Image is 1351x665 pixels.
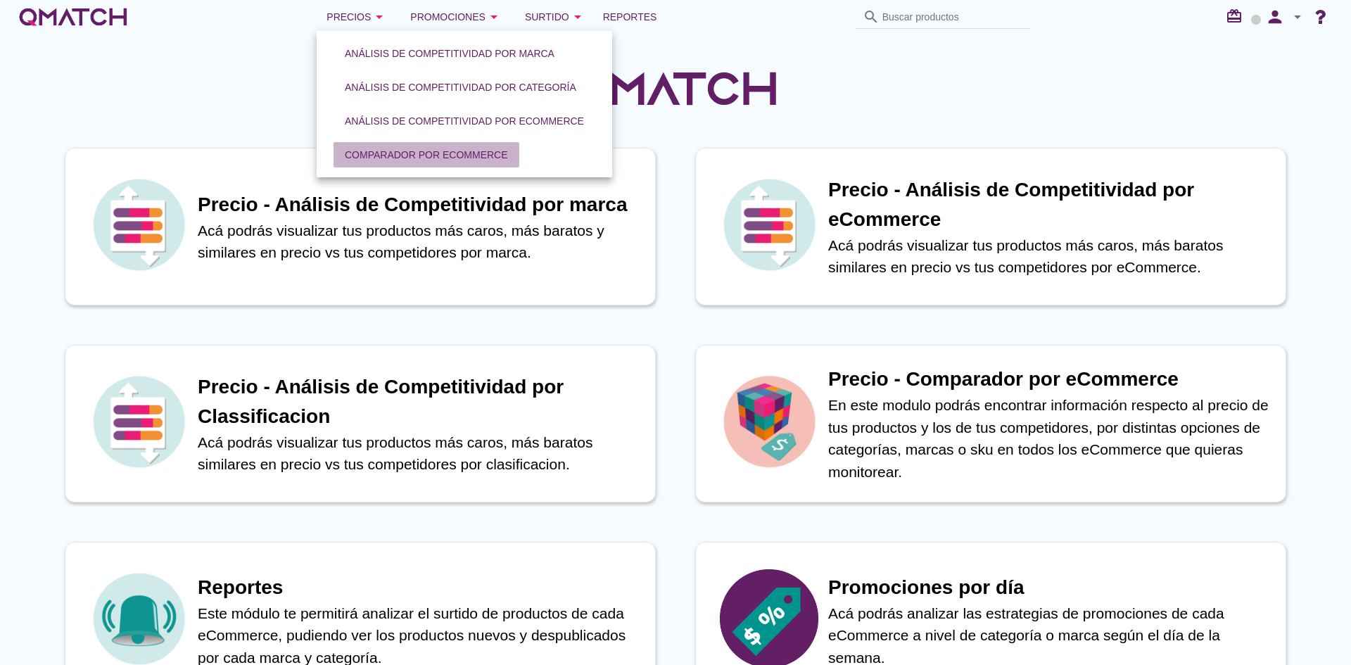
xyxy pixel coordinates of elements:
p: Acá podrás visualizar tus productos más caros, más baratos y similares en precio vs tus competido... [198,220,641,264]
i: arrow_drop_down [486,8,502,25]
p: Acá podrás visualizar tus productos más caros, más baratos similares en precio vs tus competidore... [198,431,641,476]
a: white-qmatch-logo [17,3,129,31]
a: iconPrecio - Análisis de Competitividad por eCommerceAcá podrás visualizar tus productos más caro... [675,148,1306,305]
a: iconPrecio - Comparador por eCommerceEn este modulo podrás encontrar información respecto al prec... [675,345,1306,502]
i: search [863,8,880,25]
a: Análisis de competitividad por marca [328,37,571,70]
img: icon [720,175,818,274]
button: Análisis de competitividad por marca [334,41,566,66]
button: Promociones [399,3,514,31]
a: Análisis de competitividad por eCommerce [328,104,601,138]
i: person [1261,7,1289,27]
a: iconPrecio - Análisis de Competitividad por ClassificacionAcá podrás visualizar tus productos más... [45,345,675,502]
div: Análisis de competitividad por marca [345,46,554,61]
div: Surtido [525,8,586,25]
button: Surtido [514,3,597,31]
div: Comparador por eCommerce [345,148,508,163]
div: Promociones [410,8,502,25]
span: Reportes [603,8,657,25]
div: Análisis de competitividad por eCommerce [345,114,584,129]
img: QMatchLogo [570,53,781,124]
button: Análisis de competitividad por categoría [334,75,588,100]
div: Análisis de competitividad por categoría [345,80,576,95]
i: redeem [1226,8,1248,25]
h1: Precio - Análisis de Competitividad por marca [198,190,641,220]
h1: Precio - Análisis de Competitividad por Classificacion [198,372,641,431]
a: iconPrecio - Análisis de Competitividad por marcaAcá podrás visualizar tus productos más caros, m... [45,148,675,305]
a: Análisis de competitividad por categoría [328,70,593,104]
img: icon [720,372,818,471]
h1: Precio - Comparador por eCommerce [828,365,1271,394]
p: En este modulo podrás encontrar información respecto al precio de tus productos y los de tus comp... [828,394,1271,483]
i: arrow_drop_down [1289,8,1306,25]
div: Precios [326,8,388,25]
button: Análisis de competitividad por eCommerce [334,108,595,134]
button: Comparador por eCommerce [334,142,519,167]
h1: Reportes [198,573,641,602]
i: arrow_drop_down [569,8,586,25]
i: arrow_drop_down [371,8,388,25]
h1: Precio - Análisis de Competitividad por eCommerce [828,175,1271,234]
img: icon [89,372,188,471]
button: Precios [315,3,399,31]
a: Comparador por eCommerce [328,138,525,172]
img: icon [89,175,188,274]
p: Acá podrás visualizar tus productos más caros, más baratos similares en precio vs tus competidore... [828,234,1271,279]
h1: Promociones por día [828,573,1271,602]
input: Buscar productos [882,6,1023,28]
a: Reportes [597,3,663,31]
